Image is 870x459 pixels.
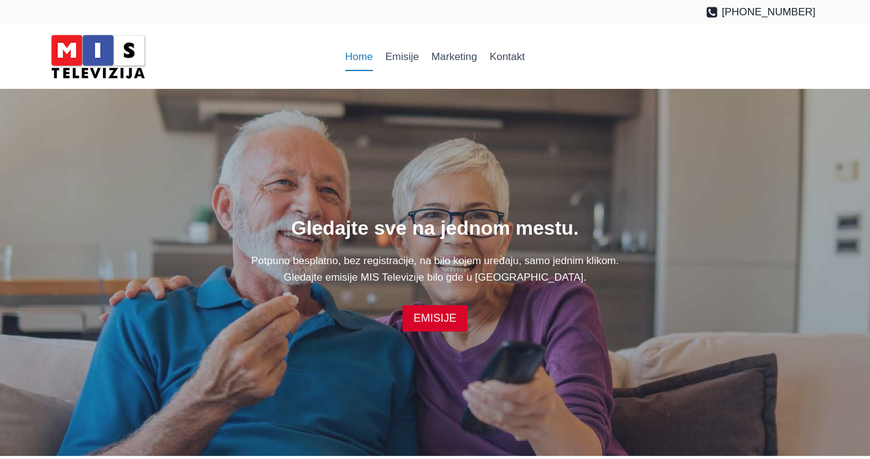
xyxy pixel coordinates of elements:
span: [PHONE_NUMBER] [722,4,815,20]
a: Home [339,42,379,72]
a: [PHONE_NUMBER] [706,4,815,20]
h1: Gledajte sve na jednom mestu. [55,213,815,243]
a: Kontakt [483,42,531,72]
a: Marketing [425,42,483,72]
a: Emisije [379,42,425,72]
p: Potpuno besplatno, bez registracije, na bilo kojem uređaju, samo jednim klikom. Gledajte emisije ... [55,252,815,286]
nav: Primary [339,42,531,72]
img: MIS Television [46,31,150,83]
a: EMISIJE [403,305,467,332]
